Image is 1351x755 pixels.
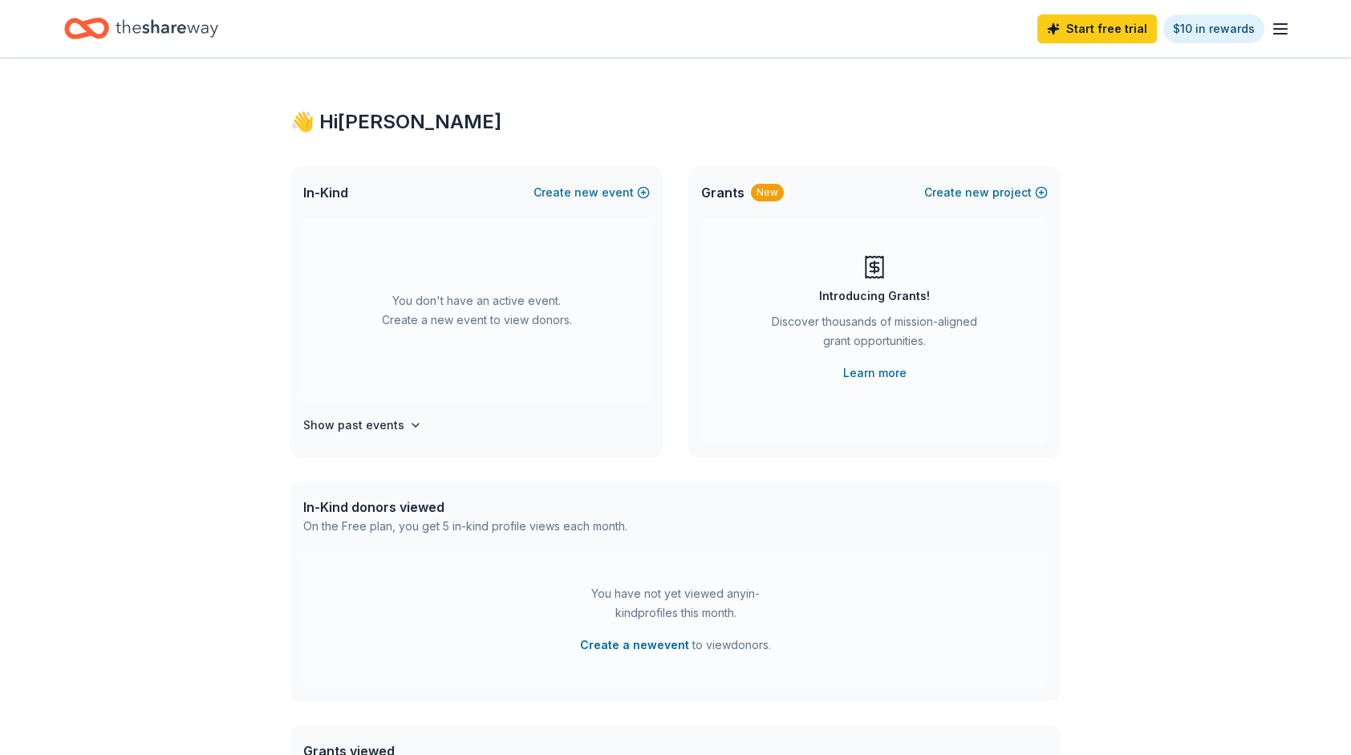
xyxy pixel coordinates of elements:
[290,109,1061,135] div: 👋 Hi [PERSON_NAME]
[765,312,984,357] div: Discover thousands of mission-aligned grant opportunities.
[701,183,744,202] span: Grants
[303,497,627,517] div: In-Kind donors viewed
[819,286,930,306] div: Introducing Grants!
[575,584,776,623] div: You have not yet viewed any in-kind profiles this month.
[303,218,650,403] div: You don't have an active event. Create a new event to view donors.
[580,635,771,655] span: to view donors .
[1037,14,1157,43] a: Start free trial
[303,416,422,435] button: Show past events
[64,10,218,47] a: Home
[1163,14,1264,43] a: $10 in rewards
[303,416,404,435] h4: Show past events
[751,184,784,201] div: New
[574,183,598,202] span: new
[303,183,348,202] span: In-Kind
[303,517,627,536] div: On the Free plan, you get 5 in-kind profile views each month.
[580,635,689,655] button: Create a newevent
[534,183,650,202] button: Createnewevent
[843,363,907,383] a: Learn more
[924,183,1048,202] button: Createnewproject
[965,183,989,202] span: new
